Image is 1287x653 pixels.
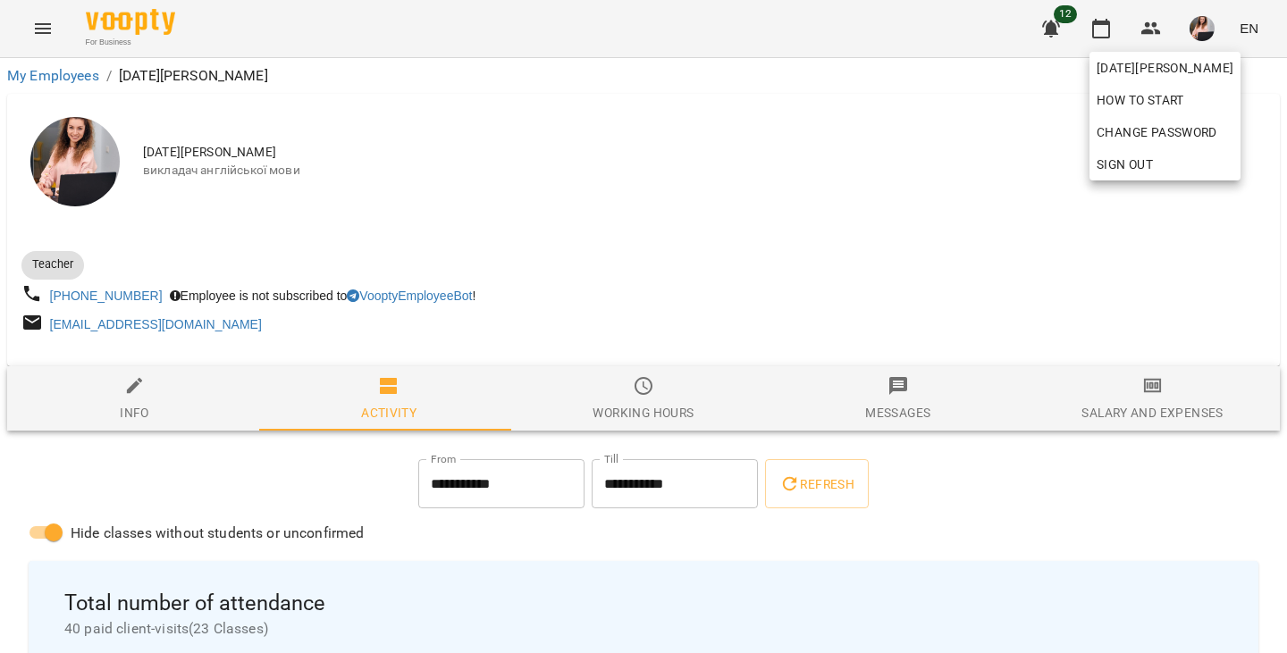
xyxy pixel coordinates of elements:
[1097,154,1153,175] span: Sign Out
[1089,84,1191,116] a: How to start
[1097,57,1233,79] span: [DATE][PERSON_NAME]
[1097,89,1184,111] span: How to start
[1097,121,1233,143] span: Change Password
[1089,148,1241,180] button: Sign Out
[1089,116,1241,148] a: Change Password
[1089,52,1241,84] a: [DATE][PERSON_NAME]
